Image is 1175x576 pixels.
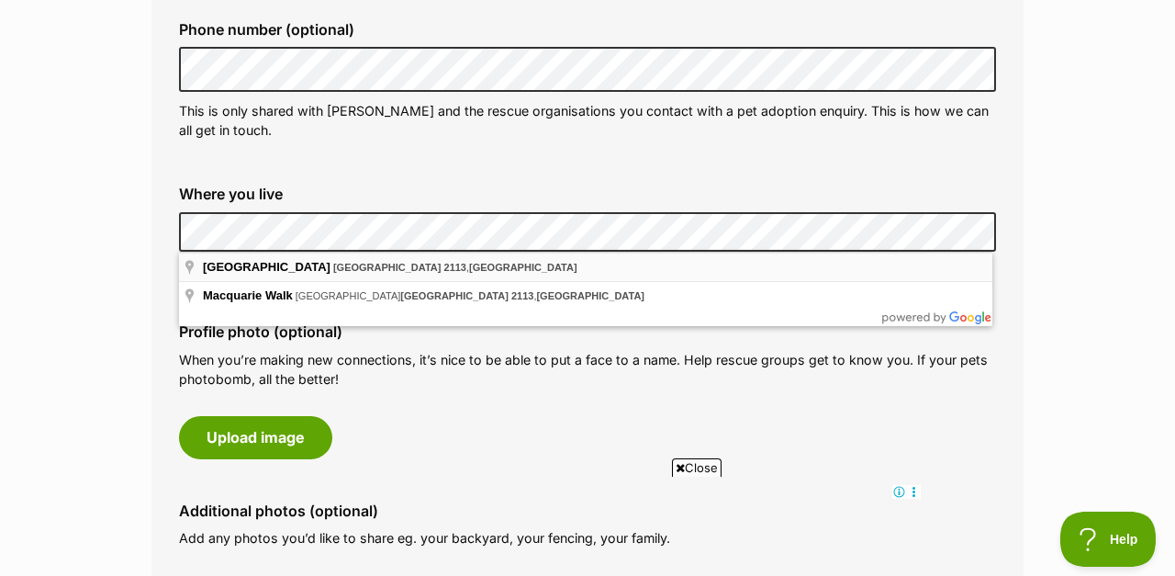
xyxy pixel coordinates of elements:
label: Profile photo (optional) [179,323,996,340]
span: [GEOGRAPHIC_DATA] [400,290,509,301]
span: 2113 [511,290,533,301]
span: [GEOGRAPHIC_DATA] [536,290,644,301]
span: [GEOGRAPHIC_DATA] [203,260,330,274]
span: Macquarie Walk [203,288,293,302]
span: [GEOGRAPHIC_DATA] [469,262,577,273]
span: , [333,262,577,273]
label: Additional photos (optional) [179,503,996,519]
span: [GEOGRAPHIC_DATA] , [296,290,644,301]
iframe: Advertisement [253,484,922,567]
span: 2113 [444,262,466,273]
iframe: Help Scout Beacon - Open [1060,512,1157,567]
p: When you’re making new connections, it’s nice to be able to put a face to a name. Help rescue gro... [179,350,996,390]
p: This is only shared with [PERSON_NAME] and the rescue organisations you contact with a pet adopti... [179,101,996,141]
label: Where you live [179,186,996,202]
span: Close [672,458,722,477]
span: [GEOGRAPHIC_DATA] [333,262,442,273]
label: Phone number (optional) [179,21,996,38]
button: Upload image [179,416,332,458]
p: Add any photos you’d like to share eg. your backyard, your fencing, your family. [179,528,996,548]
